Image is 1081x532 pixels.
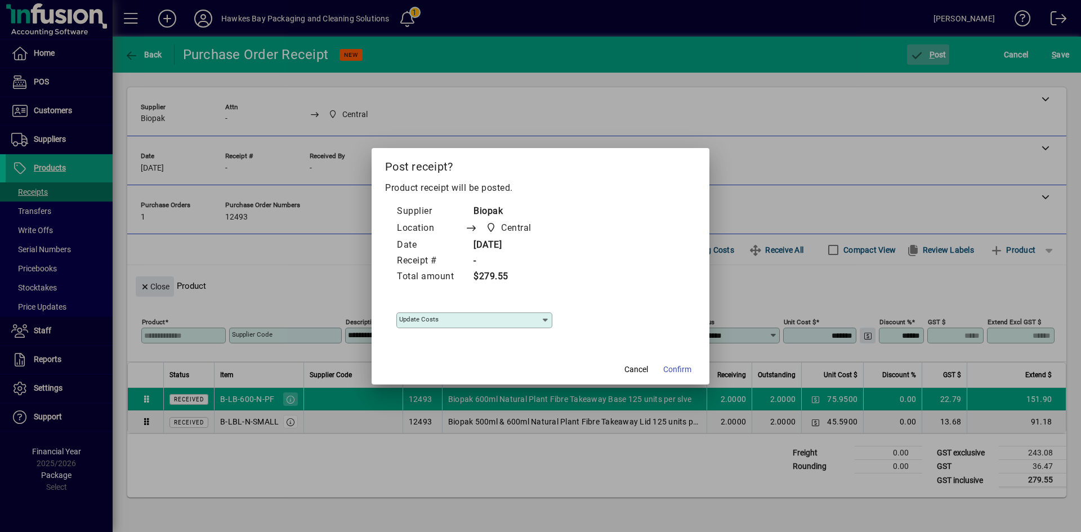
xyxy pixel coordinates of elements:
[396,238,465,253] td: Date
[663,364,691,375] span: Confirm
[396,204,465,220] td: Supplier
[396,253,465,269] td: Receipt #
[396,220,465,238] td: Location
[385,181,696,195] p: Product receipt will be posted.
[618,360,654,380] button: Cancel
[465,238,553,253] td: [DATE]
[399,315,439,323] mat-label: Update costs
[483,220,536,236] span: Central
[465,204,553,220] td: Biopak
[501,221,531,235] span: Central
[396,269,465,285] td: Total amount
[465,269,553,285] td: $279.55
[372,148,709,181] h2: Post receipt?
[659,360,696,380] button: Confirm
[624,364,648,375] span: Cancel
[465,253,553,269] td: -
